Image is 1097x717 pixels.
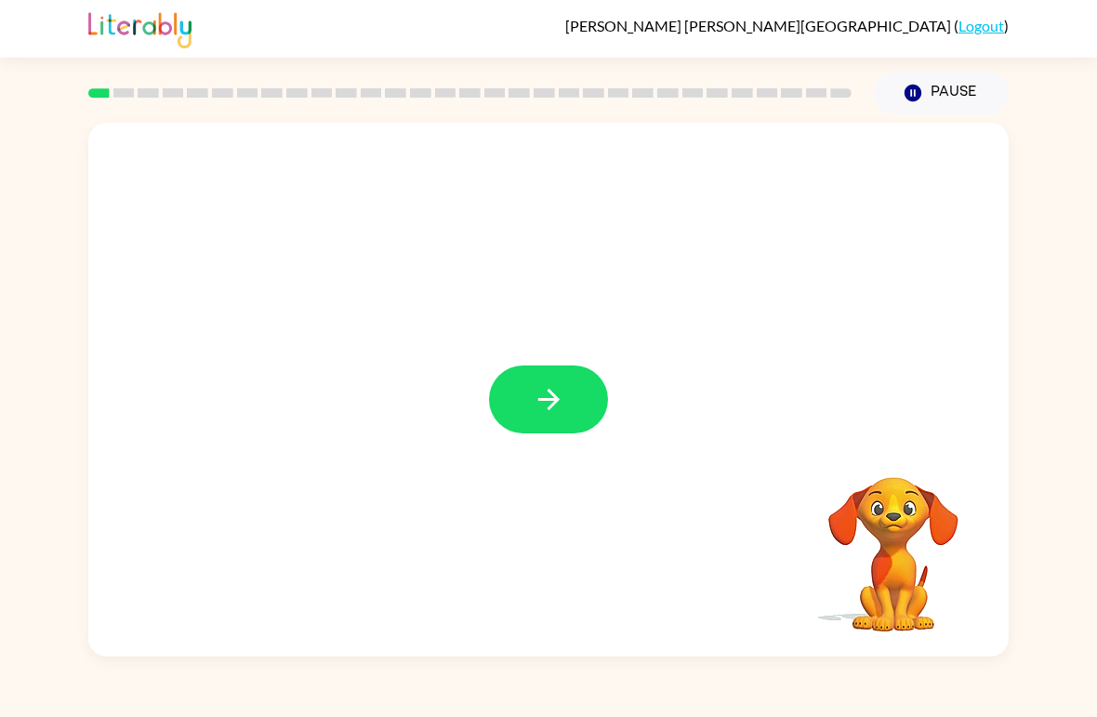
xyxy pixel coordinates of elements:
div: ( ) [565,17,1009,34]
video: Your browser must support playing .mp4 files to use Literably. Please try using another browser. [800,448,986,634]
a: Logout [958,17,1004,34]
img: Literably [88,7,192,48]
span: [PERSON_NAME] [PERSON_NAME][GEOGRAPHIC_DATA] [565,17,954,34]
button: Pause [874,72,1009,114]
